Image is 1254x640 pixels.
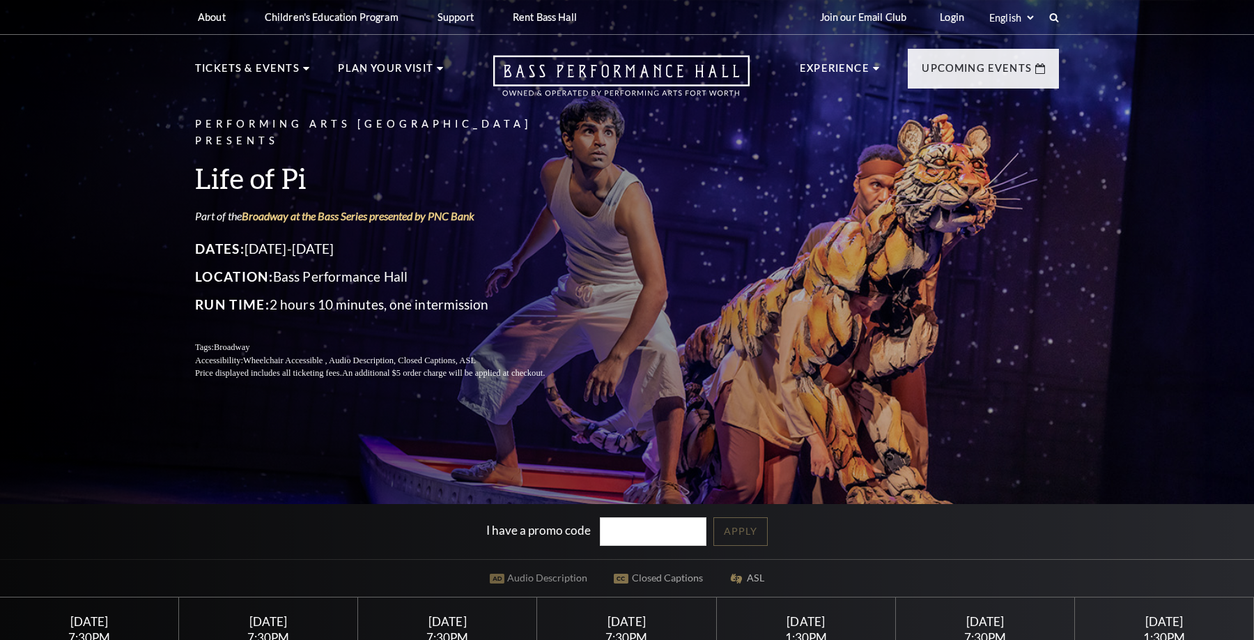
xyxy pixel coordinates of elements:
p: [DATE]-[DATE] [195,238,578,260]
p: About [198,11,226,23]
p: Children's Education Program [265,11,398,23]
span: Run Time: [195,296,270,312]
div: [DATE] [912,614,1058,629]
span: Broadway [214,342,250,352]
span: Wheelchair Accessible , Audio Description, Closed Captions, ASL [243,356,476,365]
div: [DATE] [1092,614,1237,629]
div: [DATE] [554,614,699,629]
p: Upcoming Events [922,60,1032,85]
label: I have a promo code [486,522,591,537]
p: 2 hours 10 minutes, one intermission [195,294,578,316]
p: Accessibility: [195,354,578,367]
span: An additional $5 order charge will be applied at checkout. [342,368,545,378]
div: [DATE] [196,614,341,629]
div: [DATE] [17,614,162,629]
p: Tags: [195,341,578,354]
h3: Life of Pi [195,160,578,196]
select: Select: [986,11,1036,24]
p: Tickets & Events [195,60,300,85]
p: Bass Performance Hall [195,266,578,288]
p: Support [438,11,474,23]
p: Price displayed includes all ticketing fees. [195,367,578,380]
p: Plan Your Visit [338,60,433,85]
p: Rent Bass Hall [513,11,577,23]
div: [DATE] [733,614,878,629]
p: Performing Arts [GEOGRAPHIC_DATA] Presents [195,116,578,151]
a: Broadway at the Bass Series presented by PNC Bank [242,209,474,222]
span: Dates: [195,241,245,257]
span: Location: [195,268,273,284]
div: [DATE] [375,614,520,629]
p: Experience [800,60,869,85]
p: Part of the [195,208,578,224]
